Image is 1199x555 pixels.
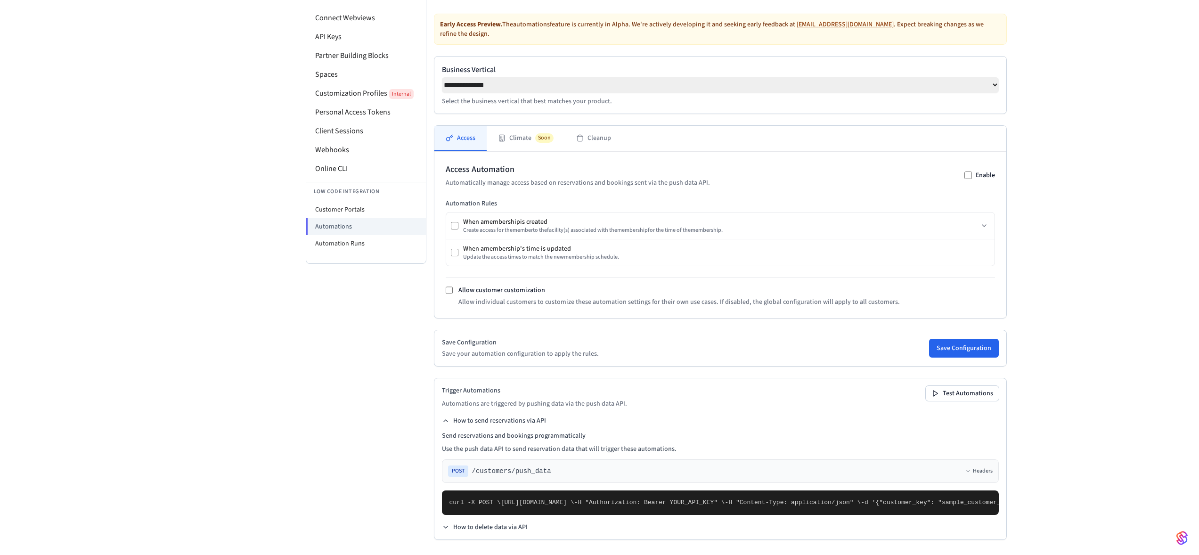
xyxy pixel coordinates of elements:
li: Customization Profiles [306,84,426,103]
div: Update the access times to match the new membership schedule. [463,253,619,261]
span: -H "Authorization: Bearer YOUR_API_KEY" \ [574,499,725,506]
label: Enable [976,171,995,180]
p: Select the business vertical that best matches your product. [442,97,999,106]
button: How to send reservations via API [442,416,546,425]
p: Allow individual customers to customize these automation settings for their own use cases. If dis... [458,297,900,307]
h2: Save Configuration [442,338,599,347]
p: Automatically manage access based on reservations and bookings sent via the push data API. [446,178,710,188]
h2: Trigger Automations [442,386,627,395]
p: Save your automation configuration to apply the rules. [442,349,599,359]
a: [EMAIL_ADDRESS][DOMAIN_NAME] [797,20,894,29]
p: Use the push data API to send reservation data that will trigger these automations. [442,444,999,454]
button: Access [434,126,487,151]
span: curl -X POST \ [449,499,501,506]
div: When a membership 's time is updated [463,244,619,253]
p: Automations are triggered by pushing data via the push data API. [442,399,627,408]
div: The automations feature is currently in Alpha. We're actively developing it and seeking early fee... [434,14,1007,45]
li: Automation Runs [306,235,426,252]
li: API Keys [306,27,426,46]
span: "customer_key": "sample_customer_key", [879,499,1019,506]
h4: Send reservations and bookings programmatically [442,431,999,441]
div: Create access for the member to the facility (s) associated with the membership for the time of t... [463,227,723,234]
span: Internal [389,89,414,99]
button: Cleanup [565,126,622,151]
button: How to delete data via API [442,522,528,532]
h3: Automation Rules [446,199,995,208]
button: Test Automations [926,386,999,401]
img: SeamLogoGradient.69752ec5.svg [1176,531,1188,546]
span: [URL][DOMAIN_NAME] \ [501,499,574,506]
strong: Early Access Preview. [440,20,502,29]
li: Client Sessions [306,122,426,140]
span: -H "Content-Type: application/json" \ [725,499,861,506]
li: Customer Portals [306,201,426,218]
label: Business Vertical [442,64,999,75]
li: Partner Building Blocks [306,46,426,65]
button: Headers [965,467,993,475]
li: Personal Access Tokens [306,103,426,122]
li: Low Code Integration [306,182,426,201]
label: Allow customer customization [458,286,545,295]
h2: Access Automation [446,163,710,176]
span: Soon [535,133,554,143]
li: Online CLI [306,159,426,178]
li: Automations [306,218,426,235]
div: When a membership is created [463,217,723,227]
li: Spaces [306,65,426,84]
li: Connect Webviews [306,8,426,27]
button: Save Configuration [929,339,999,358]
span: /customers/push_data [472,466,551,476]
li: Webhooks [306,140,426,159]
span: POST [448,465,468,477]
span: -d '{ [861,499,879,506]
button: ClimateSoon [487,126,565,151]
